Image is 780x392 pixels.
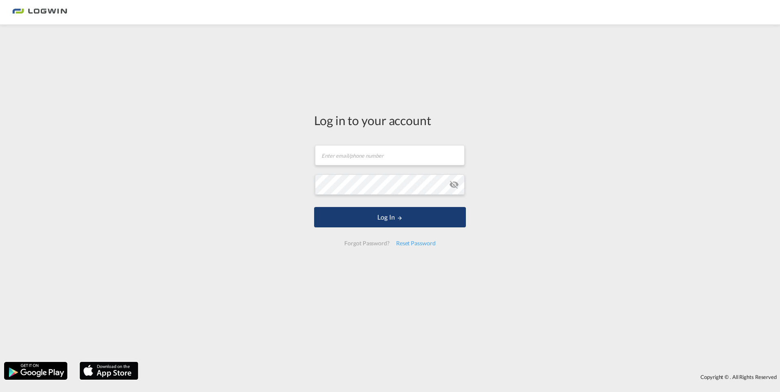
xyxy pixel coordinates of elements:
div: Log in to your account [314,112,466,129]
div: Forgot Password? [341,236,392,251]
img: google.png [3,361,68,381]
div: Copyright © . All Rights Reserved [142,370,780,384]
md-icon: icon-eye-off [449,180,459,189]
div: Reset Password [393,236,439,251]
img: bc73a0e0d8c111efacd525e4c8ad7d32.png [12,3,67,22]
input: Enter email/phone number [315,145,465,165]
button: LOGIN [314,207,466,227]
img: apple.png [79,361,139,381]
